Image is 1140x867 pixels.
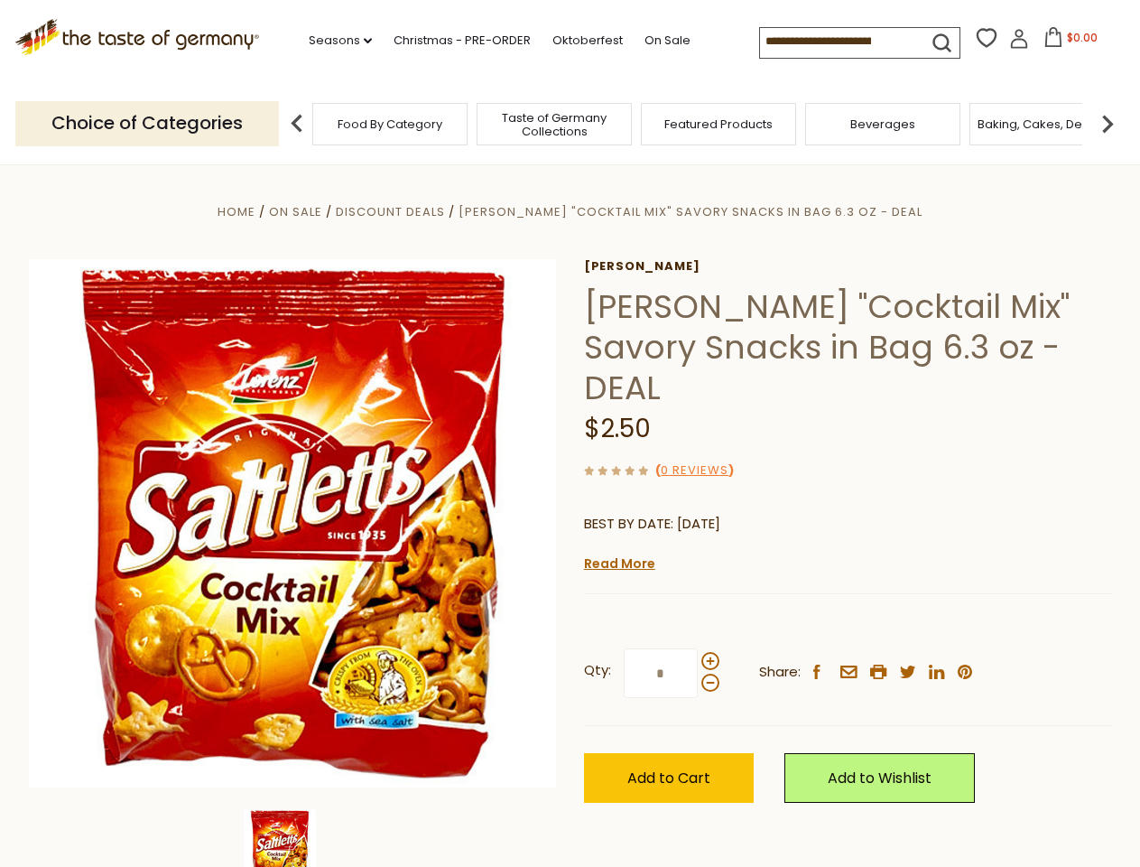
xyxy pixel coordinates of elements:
[15,101,279,145] p: Choice of Categories
[759,661,801,684] span: Share:
[279,106,315,142] img: previous arrow
[661,461,728,480] a: 0 Reviews
[627,768,710,788] span: Add to Cart
[269,203,322,220] a: On Sale
[584,659,611,682] strong: Qty:
[784,753,975,803] a: Add to Wishlist
[644,31,690,51] a: On Sale
[218,203,255,220] a: Home
[309,31,372,51] a: Seasons
[552,31,623,51] a: Oktoberfest
[978,117,1117,131] a: Baking, Cakes, Desserts
[459,203,922,220] a: [PERSON_NAME] "Cocktail Mix" Savory Snacks in Bag 6.3 oz - DEAL
[394,31,531,51] a: Christmas - PRE-ORDER
[482,111,626,138] a: Taste of Germany Collections
[1033,27,1109,54] button: $0.00
[584,286,1112,408] h1: [PERSON_NAME] "Cocktail Mix" Savory Snacks in Bag 6.3 oz - DEAL
[664,117,773,131] a: Featured Products
[1089,106,1126,142] img: next arrow
[584,555,655,573] a: Read More
[584,513,1112,536] p: BEST BY DATE: [DATE]
[584,411,651,446] span: $2.50
[29,259,557,788] img: Lorenz "Cocktail Mix" Savory Snacks in Bag 6.3 oz - DEAL
[584,753,754,803] button: Add to Cart
[655,461,734,479] span: ( )
[584,259,1112,274] a: [PERSON_NAME]
[336,203,445,220] a: Discount Deals
[1067,30,1098,45] span: $0.00
[624,648,698,698] input: Qty:
[850,117,915,131] a: Beverages
[338,117,442,131] a: Food By Category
